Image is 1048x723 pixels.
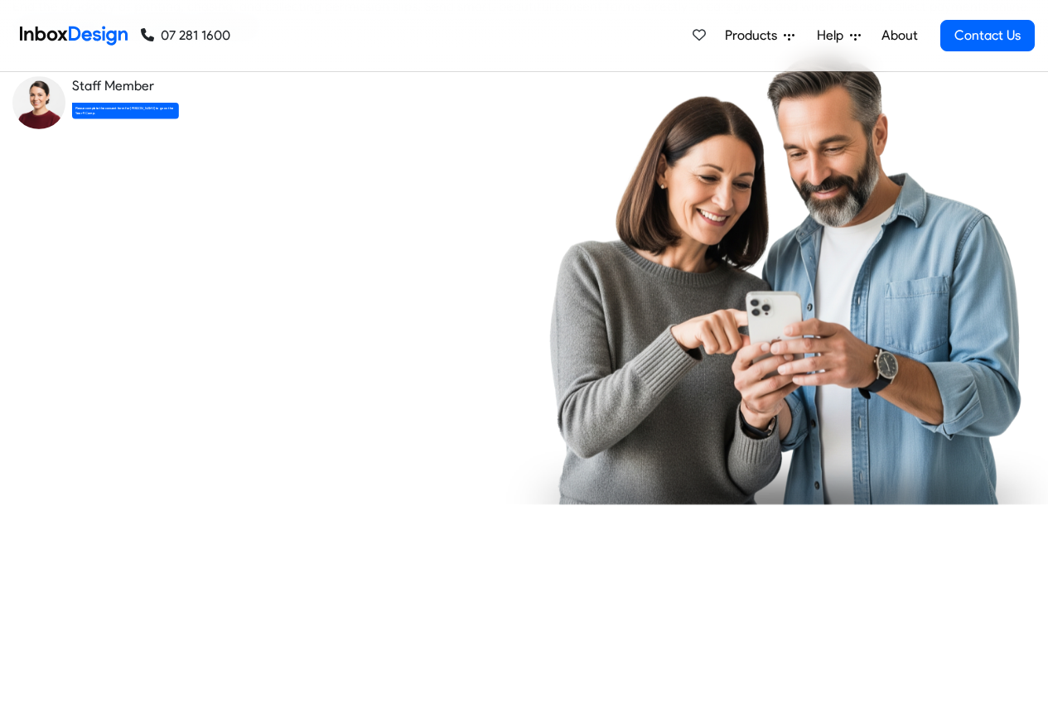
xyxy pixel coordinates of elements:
[141,26,230,46] a: 07 281 1600
[810,19,867,52] a: Help
[718,19,801,52] a: Products
[877,19,922,52] a: About
[817,26,850,46] span: Help
[12,76,65,129] img: staff_avatar.png
[72,76,512,96] div: Staff Member
[725,26,784,46] span: Products
[940,20,1035,51] a: Contact Us
[72,103,179,118] div: Please complete the consent form for [PERSON_NAME] to go on the Year 9 Camp.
